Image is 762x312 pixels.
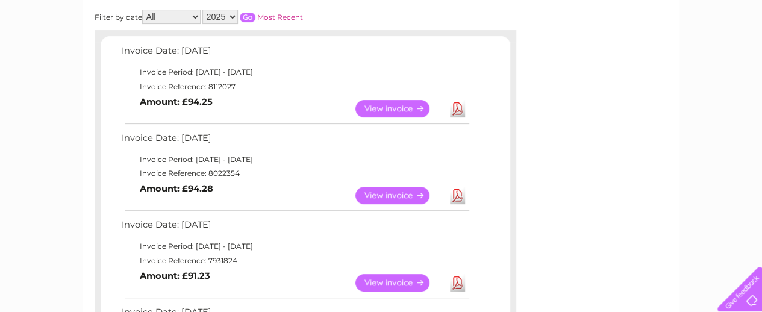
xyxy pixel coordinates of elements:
td: Invoice Period: [DATE] - [DATE] [119,152,471,167]
a: View [355,100,444,117]
a: Download [450,274,465,292]
a: Contact [682,51,711,60]
a: Log out [722,51,751,60]
td: Invoice Reference: 7931824 [119,254,471,268]
div: Clear Business is a trading name of Verastar Limited (registered in [GEOGRAPHIC_DATA] No. 3667643... [97,7,666,58]
a: Most Recent [257,13,303,22]
b: Amount: £91.23 [140,270,210,281]
div: Filter by date [95,10,411,24]
a: Telecoms [614,51,650,60]
td: Invoice Period: [DATE] - [DATE] [119,65,471,80]
a: Download [450,187,465,204]
td: Invoice Date: [DATE] [119,217,471,239]
a: 0333 014 3131 [535,6,618,21]
a: Water [550,51,573,60]
b: Amount: £94.28 [140,183,213,194]
td: Invoice Reference: 8022354 [119,166,471,181]
td: Invoice Date: [DATE] [119,43,471,65]
a: View [355,274,444,292]
a: Blog [657,51,675,60]
td: Invoice Period: [DATE] - [DATE] [119,239,471,254]
img: logo.png [27,31,88,68]
td: Invoice Date: [DATE] [119,130,471,152]
b: Amount: £94.25 [140,96,213,107]
a: Energy [580,51,607,60]
a: View [355,187,444,204]
a: Download [450,100,465,117]
td: Invoice Reference: 8112027 [119,80,471,94]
